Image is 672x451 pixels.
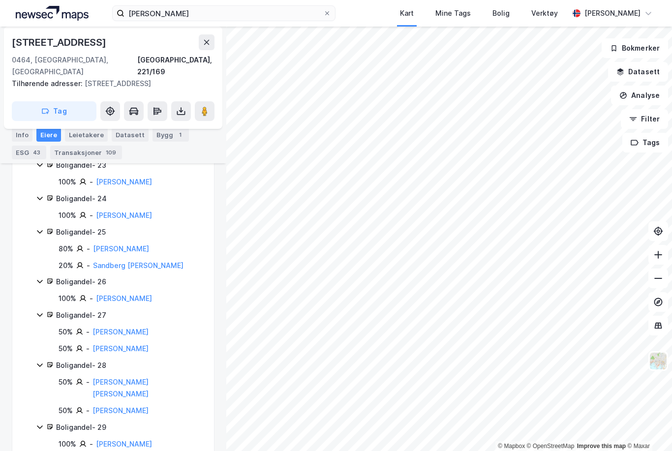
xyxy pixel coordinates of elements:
span: Tilhørende adresser: [12,79,85,88]
div: Info [12,128,32,142]
a: Mapbox [498,443,525,450]
div: - [90,438,93,450]
div: 50% [59,405,73,417]
div: Bolig [492,7,510,19]
div: - [90,210,93,221]
div: - [90,293,93,304]
div: [PERSON_NAME] [584,7,641,19]
button: Filter [621,109,668,129]
div: Boligandel - 26 [56,276,202,288]
div: Boligandel - 27 [56,309,202,321]
iframe: Chat Widget [623,404,672,451]
div: 100% [59,176,76,188]
div: Boligandel - 25 [56,226,202,238]
a: [PERSON_NAME] [93,244,149,253]
div: - [87,260,90,271]
div: Boligandel - 23 [56,159,202,171]
a: Sandberg [PERSON_NAME] [93,261,183,270]
button: Datasett [608,62,668,82]
a: [PERSON_NAME] [92,328,149,336]
div: 100% [59,438,76,450]
input: Søk på adresse, matrikkel, gårdeiere, leietakere eller personer [124,6,323,21]
button: Analyse [611,86,668,105]
div: - [87,243,90,255]
div: [STREET_ADDRESS] [12,34,108,50]
div: Mine Tags [435,7,471,19]
a: [PERSON_NAME] [PERSON_NAME] [92,378,149,398]
div: 0464, [GEOGRAPHIC_DATA], [GEOGRAPHIC_DATA] [12,54,137,78]
a: [PERSON_NAME] [92,406,149,415]
div: Verktøy [531,7,558,19]
div: - [90,176,93,188]
div: 50% [59,326,73,338]
a: [PERSON_NAME] [96,294,152,302]
div: [GEOGRAPHIC_DATA], 221/169 [137,54,214,78]
div: 109 [104,148,118,157]
div: Boligandel - 28 [56,360,202,371]
div: 20% [59,260,73,271]
div: 100% [59,210,76,221]
a: [PERSON_NAME] [96,440,152,448]
div: 50% [59,343,73,355]
div: ESG [12,146,46,159]
div: - [86,376,90,388]
div: 1 [175,130,185,140]
div: 50% [59,376,73,388]
div: Boligandel - 29 [56,421,202,433]
button: Bokmerker [602,38,668,58]
div: - [86,326,90,338]
div: Transaksjoner [50,146,122,159]
img: logo.a4113a55bc3d86da70a041830d287a7e.svg [16,6,89,21]
button: Tags [622,133,668,152]
img: Z [649,352,668,370]
div: 43 [31,148,42,157]
a: [PERSON_NAME] [96,211,152,219]
div: Eiere [36,128,61,142]
div: Bygg [153,128,189,142]
div: Leietakere [65,128,108,142]
div: Kontrollprogram for chat [623,404,672,451]
div: Boligandel - 24 [56,193,202,205]
a: OpenStreetMap [527,443,575,450]
div: - [86,343,90,355]
a: [PERSON_NAME] [92,344,149,353]
div: [STREET_ADDRESS] [12,78,207,90]
a: [PERSON_NAME] [96,178,152,186]
div: 100% [59,293,76,304]
div: Kart [400,7,414,19]
div: Datasett [112,128,149,142]
button: Tag [12,101,96,121]
div: - [86,405,90,417]
a: Improve this map [577,443,626,450]
div: 80% [59,243,73,255]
